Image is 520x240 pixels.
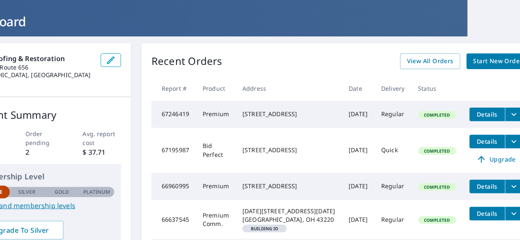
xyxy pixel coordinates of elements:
span: Details [475,137,500,145]
th: Product [196,76,236,101]
span: Completed [419,184,455,190]
button: detailsBtn-67246419 [470,108,505,121]
p: $ 37.71 [83,147,121,157]
td: Regular [374,173,411,200]
span: Completed [419,148,455,154]
button: detailsBtn-67195987 [470,135,505,148]
td: [DATE] [342,173,374,200]
td: 66637545 [151,200,196,239]
button: detailsBtn-66637545 [470,207,505,220]
td: 66960995 [151,173,196,200]
td: Premium [196,101,236,128]
td: 67195987 [151,128,196,173]
td: Regular [374,101,411,128]
div: [STREET_ADDRESS] [242,146,335,154]
p: Gold [55,188,69,196]
div: [STREET_ADDRESS] [242,182,335,190]
button: detailsBtn-66960995 [470,180,505,193]
a: View All Orders [400,53,460,69]
div: [DATE][STREET_ADDRESS][DATE] [GEOGRAPHIC_DATA], OH 43220 [242,207,335,224]
td: Premium [196,173,236,200]
th: Delivery [374,76,411,101]
th: Report # [151,76,196,101]
p: Order pending [25,129,64,147]
td: [DATE] [342,101,374,128]
em: Building ID [251,226,278,231]
th: Status [412,76,463,101]
th: Address [236,76,342,101]
p: 2 [25,147,64,157]
th: Date [342,76,374,101]
td: Premium Comm. [196,200,236,239]
span: View All Orders [407,56,454,67]
td: [DATE] [342,200,374,239]
span: Details [475,209,500,218]
td: Quick [374,128,411,173]
p: Recent Orders [151,53,223,69]
td: Bid Perfect [196,128,236,173]
span: Details [475,110,500,118]
td: [DATE] [342,128,374,173]
td: Regular [374,200,411,239]
div: [STREET_ADDRESS] [242,110,335,118]
p: Platinum [83,188,110,196]
p: Avg. report cost [83,129,121,147]
p: Silver [18,188,36,196]
td: 67246419 [151,101,196,128]
span: Completed [419,217,455,223]
span: Completed [419,112,455,118]
span: Upgrade [475,154,517,165]
span: Details [475,182,500,190]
